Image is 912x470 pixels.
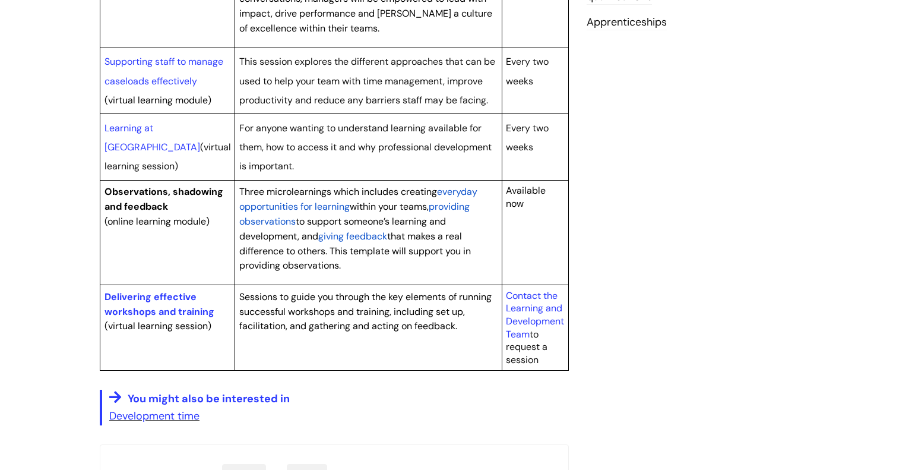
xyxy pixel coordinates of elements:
[239,230,471,272] span: that makes a real difference to others. This template will support you in providing observations.
[239,199,470,228] a: providing observations
[104,185,223,213] strong: Observations, shadowing and feedback
[239,291,492,333] span: Sessions to guide you through the key elements of running successful workshops and training, incl...
[506,184,546,210] span: Available now
[104,122,200,153] span: Learning at [GEOGRAPHIC_DATA]
[239,122,492,173] span: For anyone wanting to understand learning available for them, how to access it and why profession...
[318,229,387,243] a: giving feedback
[104,320,211,332] span: (virtual learning session)
[350,200,429,213] span: within your teams,
[506,289,564,366] span: to request a session
[239,184,477,213] a: everyday opportunities for learning
[506,122,549,153] span: Every two weeks
[506,289,564,340] a: Contact the Learning and Development Team
[239,185,437,198] span: Three microlearnings which includes creating
[104,121,200,154] a: Learning at [GEOGRAPHIC_DATA]
[318,230,387,242] span: giving feedback
[104,291,214,318] a: Delivering effective workshops and training
[239,200,470,228] span: providing observations
[239,215,446,242] span: to support someone’s learning and development, and
[128,392,290,406] span: You might also be interested in
[239,55,495,106] span: This session explores the different approaches that can be used to help your team with time manag...
[109,409,199,423] a: Development time
[587,15,667,30] a: Apprenticeships
[104,215,210,228] span: (online learning module)
[104,55,223,87] a: Supporting staff to manage caseloads effectively
[104,94,211,106] span: (virtual learning module)
[506,55,549,87] span: Every two weeks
